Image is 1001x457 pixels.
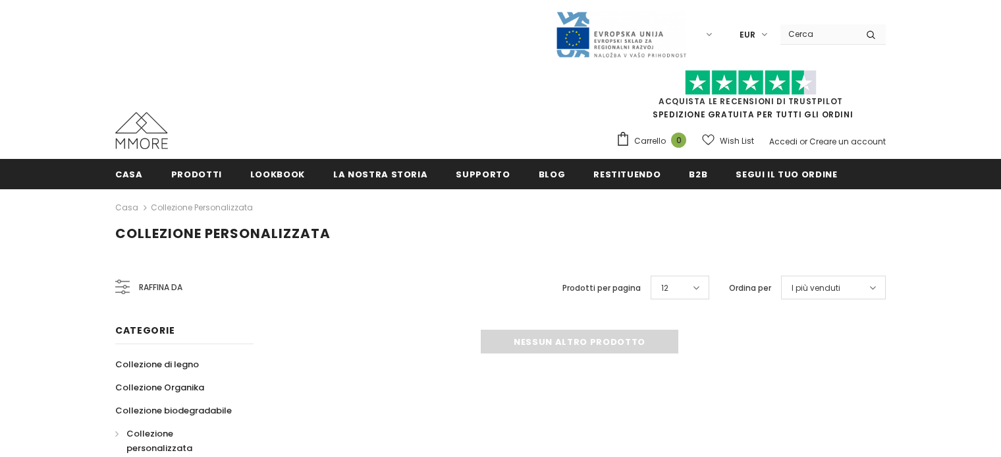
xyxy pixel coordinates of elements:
[539,159,566,189] a: Blog
[126,427,192,454] span: Collezione personalizzata
[616,76,886,120] span: SPEDIZIONE GRATUITA PER TUTTI GLI ORDINI
[115,200,138,216] a: Casa
[333,159,427,189] a: La nostra storia
[689,159,707,189] a: B2B
[115,112,168,149] img: Casi MMORE
[593,159,661,189] a: Restituendo
[809,136,886,147] a: Creare un account
[671,133,686,148] span: 0
[250,168,305,181] span: Lookbook
[115,399,232,422] a: Collezione biodegradabile
[661,282,668,295] span: 12
[685,70,817,96] img: Fidati di Pilot Stars
[555,28,687,40] a: Javni Razpis
[115,404,232,417] span: Collezione biodegradabile
[333,168,427,181] span: La nostra storia
[115,168,143,181] span: Casa
[115,381,204,394] span: Collezione Organika
[720,135,754,148] span: Wish List
[799,136,807,147] span: or
[729,282,771,295] label: Ordina per
[702,129,754,152] a: Wish List
[555,11,687,59] img: Javni Razpis
[456,159,510,189] a: supporto
[539,168,566,181] span: Blog
[456,168,510,181] span: supporto
[634,135,666,148] span: Carrello
[593,168,661,181] span: Restituendo
[780,24,856,44] input: Search Site
[659,96,843,107] a: Acquista le recensioni di TrustPilot
[562,282,641,295] label: Prodotti per pagina
[115,358,199,371] span: Collezione di legno
[689,168,707,181] span: B2B
[115,353,199,376] a: Collezione di legno
[736,168,837,181] span: Segui il tuo ordine
[151,202,253,213] a: Collezione personalizzata
[769,136,798,147] a: Accedi
[250,159,305,189] a: Lookbook
[115,224,331,243] span: Collezione personalizzata
[139,280,182,295] span: Raffina da
[792,282,840,295] span: I più venduti
[115,324,175,337] span: Categorie
[736,159,837,189] a: Segui il tuo ordine
[115,376,204,399] a: Collezione Organika
[740,28,755,42] span: EUR
[616,131,693,151] a: Carrello 0
[171,168,222,181] span: Prodotti
[115,159,143,189] a: Casa
[171,159,222,189] a: Prodotti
